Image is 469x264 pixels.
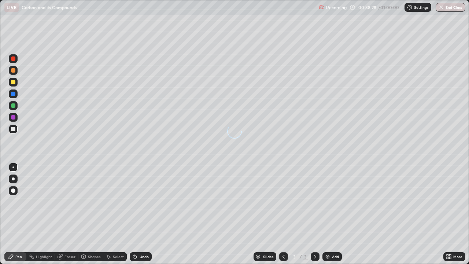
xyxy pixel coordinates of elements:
div: 3 [291,254,298,259]
p: Recording [326,5,347,10]
div: Select [113,255,124,258]
img: end-class-cross [438,4,444,10]
div: Eraser [64,255,75,258]
img: class-settings-icons [407,4,413,10]
p: Settings [414,5,428,9]
div: Add [332,255,339,258]
div: Undo [140,255,149,258]
button: End Class [436,3,465,12]
div: More [453,255,462,258]
div: Slides [263,255,273,258]
div: Highlight [36,255,52,258]
div: / [300,254,302,259]
p: Carbon and its Compounds [22,4,77,10]
div: Shapes [88,255,100,258]
p: LIVE [7,4,16,10]
img: recording.375f2c34.svg [319,4,325,10]
img: add-slide-button [325,254,330,260]
div: 3 [303,253,308,260]
div: Pen [15,255,22,258]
